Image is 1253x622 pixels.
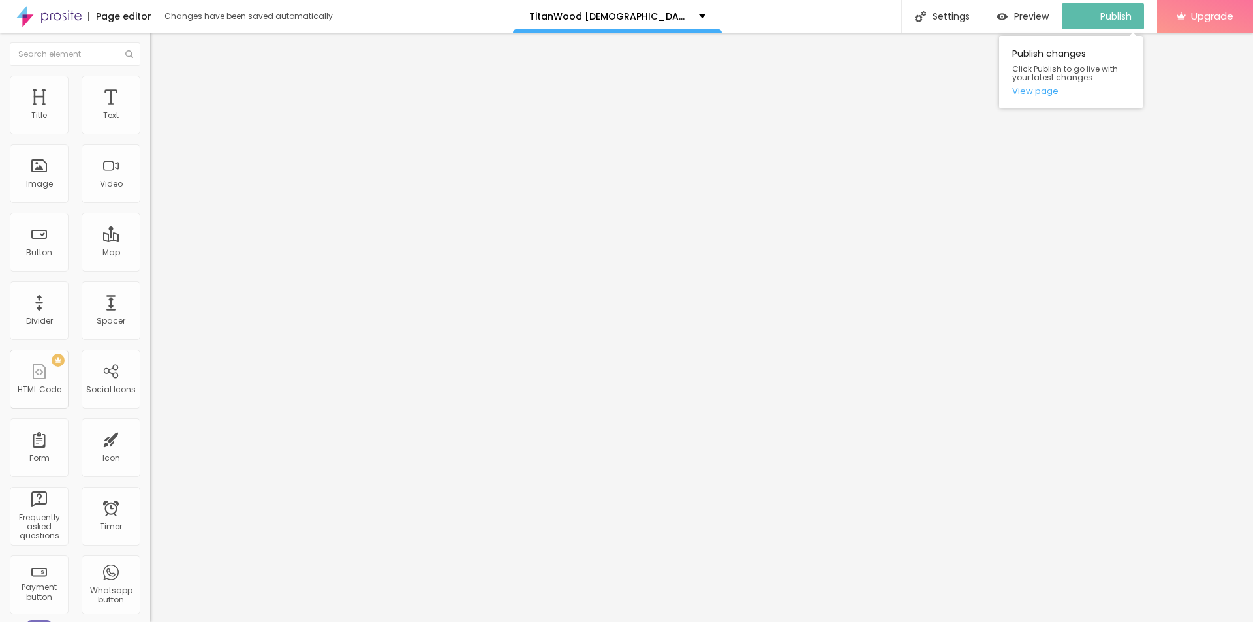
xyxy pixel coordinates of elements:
[164,12,333,20] div: Changes have been saved automatically
[10,42,140,66] input: Search element
[97,317,125,326] div: Spacer
[86,385,136,394] div: Social Icons
[100,522,122,531] div: Timer
[150,33,1253,622] iframe: Editor
[88,12,151,21] div: Page editor
[997,11,1008,22] img: view-1.svg
[103,111,119,120] div: Text
[125,50,133,58] img: Icone
[529,12,689,21] p: TitanWood [DEMOGRAPHIC_DATA][MEDICAL_DATA] Gummies
[26,179,53,189] div: Image
[13,513,65,541] div: Frequently asked questions
[915,11,926,22] img: Icone
[1062,3,1144,29] button: Publish
[31,111,47,120] div: Title
[26,248,52,257] div: Button
[13,583,65,602] div: Payment button
[983,3,1062,29] button: Preview
[100,179,123,189] div: Video
[102,248,120,257] div: Map
[1012,87,1130,95] a: View page
[18,385,61,394] div: HTML Code
[999,36,1143,108] div: Publish changes
[26,317,53,326] div: Divider
[102,454,120,463] div: Icon
[1191,10,1233,22] span: Upgrade
[1012,65,1130,82] span: Click Publish to go live with your latest changes.
[1100,11,1132,22] span: Publish
[1014,11,1049,22] span: Preview
[85,586,136,605] div: Whatsapp button
[29,454,50,463] div: Form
